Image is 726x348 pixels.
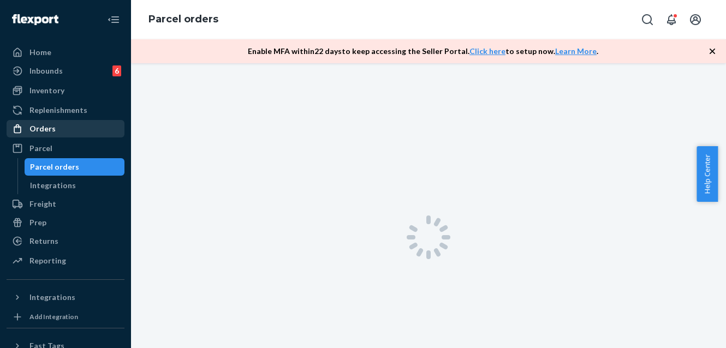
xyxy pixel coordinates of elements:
[29,47,51,58] div: Home
[248,46,598,57] p: Enable MFA within 22 days to keep accessing the Seller Portal. to setup now. .
[636,9,658,31] button: Open Search Box
[25,158,125,176] a: Parcel orders
[148,13,218,25] a: Parcel orders
[112,65,121,76] div: 6
[29,199,56,209] div: Freight
[29,65,63,76] div: Inbounds
[30,180,76,191] div: Integrations
[140,4,227,35] ol: breadcrumbs
[29,105,87,116] div: Replenishments
[29,292,75,303] div: Integrations
[29,236,58,247] div: Returns
[7,195,124,213] a: Freight
[29,255,66,266] div: Reporting
[7,289,124,306] button: Integrations
[103,9,124,31] button: Close Navigation
[685,9,706,31] button: Open account menu
[7,82,124,99] a: Inventory
[660,9,682,31] button: Open notifications
[7,44,124,61] a: Home
[555,46,597,56] a: Learn More
[7,214,124,231] a: Prep
[7,232,124,250] a: Returns
[12,14,58,25] img: Flexport logo
[29,123,56,134] div: Orders
[29,312,78,321] div: Add Integration
[29,217,46,228] div: Prep
[7,140,124,157] a: Parcel
[7,120,124,137] a: Orders
[7,252,124,269] a: Reporting
[7,62,124,80] a: Inbounds6
[697,146,718,202] button: Help Center
[29,143,52,154] div: Parcel
[7,310,124,323] a: Add Integration
[29,85,64,96] div: Inventory
[30,161,79,172] div: Parcel orders
[25,177,125,194] a: Integrations
[469,46,505,56] a: Click here
[7,101,124,119] a: Replenishments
